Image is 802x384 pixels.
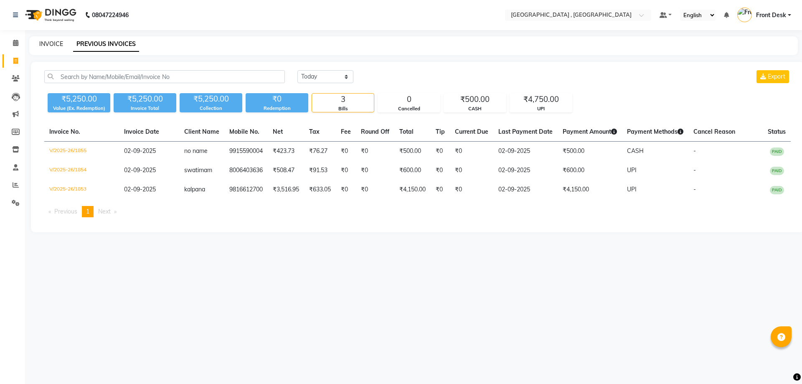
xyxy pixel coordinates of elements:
td: ₹500.00 [558,142,622,161]
span: Round Off [361,128,389,135]
div: ₹5,250.00 [180,93,242,105]
td: ₹600.00 [558,161,622,180]
td: ₹0 [356,142,394,161]
span: Mobile No. [229,128,259,135]
span: Current Due [455,128,488,135]
td: ₹91.53 [304,161,336,180]
div: ₹5,250.00 [48,93,110,105]
div: ₹500.00 [444,94,506,105]
span: - [693,147,696,155]
td: ₹423.73 [268,142,304,161]
span: kalpana [184,186,205,193]
td: ₹633.05 [304,180,336,199]
td: ₹500.00 [394,142,431,161]
span: Export [768,73,785,80]
span: 02-09-2025 [124,166,156,174]
span: Front Desk [756,11,786,20]
span: CASH [627,147,644,155]
td: V/2025-26/1855 [44,142,119,161]
span: Tax [309,128,320,135]
div: Bills [312,105,374,112]
td: 02-09-2025 [493,180,558,199]
span: 02-09-2025 [124,186,156,193]
div: Collection [180,105,242,112]
td: 9915590004 [224,142,268,161]
td: ₹0 [336,180,356,199]
span: Invoice Date [124,128,159,135]
td: ₹4,150.00 [558,180,622,199]
span: UPI [627,186,637,193]
nav: Pagination [44,206,791,217]
td: ₹0 [336,142,356,161]
td: V/2025-26/1854 [44,161,119,180]
span: - [693,166,696,174]
span: no name [184,147,208,155]
span: Net [273,128,283,135]
td: ₹0 [431,180,450,199]
td: ₹0 [450,142,493,161]
td: ₹0 [356,180,394,199]
div: UPI [510,105,572,112]
span: 02-09-2025 [124,147,156,155]
span: PAID [770,167,784,175]
td: 8006403636 [224,161,268,180]
td: ₹0 [431,161,450,180]
td: ₹0 [356,161,394,180]
div: 0 [378,94,440,105]
div: Cancelled [378,105,440,112]
span: Invoice No. [49,128,80,135]
div: 3 [312,94,374,105]
span: Tip [436,128,445,135]
div: Value (Ex. Redemption) [48,105,110,112]
span: PAID [770,147,784,156]
span: Fee [341,128,351,135]
div: ₹0 [246,93,308,105]
td: ₹76.27 [304,142,336,161]
td: ₹0 [336,161,356,180]
span: - [693,186,696,193]
div: Redemption [246,105,308,112]
span: 1 [86,208,89,215]
span: Cancel Reason [693,128,735,135]
b: 08047224946 [92,3,129,27]
button: Export [756,70,789,83]
td: ₹0 [431,142,450,161]
td: ₹508.47 [268,161,304,180]
span: Client Name [184,128,219,135]
span: UPI [627,166,637,174]
td: ₹0 [450,161,493,180]
span: Next [98,208,111,215]
span: PAID [770,186,784,194]
span: Last Payment Date [498,128,553,135]
input: Search by Name/Mobile/Email/Invoice No [44,70,285,83]
span: mam [199,166,212,174]
td: 02-09-2025 [493,142,558,161]
div: CASH [444,105,506,112]
a: PREVIOUS INVOICES [73,37,139,52]
td: 02-09-2025 [493,161,558,180]
a: INVOICE [39,40,63,48]
td: ₹3,516.95 [268,180,304,199]
span: Previous [54,208,77,215]
span: Payment Methods [627,128,683,135]
div: ₹5,250.00 [114,93,176,105]
td: ₹0 [450,180,493,199]
img: logo [21,3,79,27]
td: ₹4,150.00 [394,180,431,199]
td: ₹600.00 [394,161,431,180]
img: Front Desk [737,8,752,22]
div: Invoice Total [114,105,176,112]
span: Status [768,128,786,135]
span: Payment Amount [563,128,617,135]
span: swati [184,166,199,174]
span: Total [399,128,414,135]
div: ₹4,750.00 [510,94,572,105]
td: V/2025-26/1853 [44,180,119,199]
td: 9816612700 [224,180,268,199]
